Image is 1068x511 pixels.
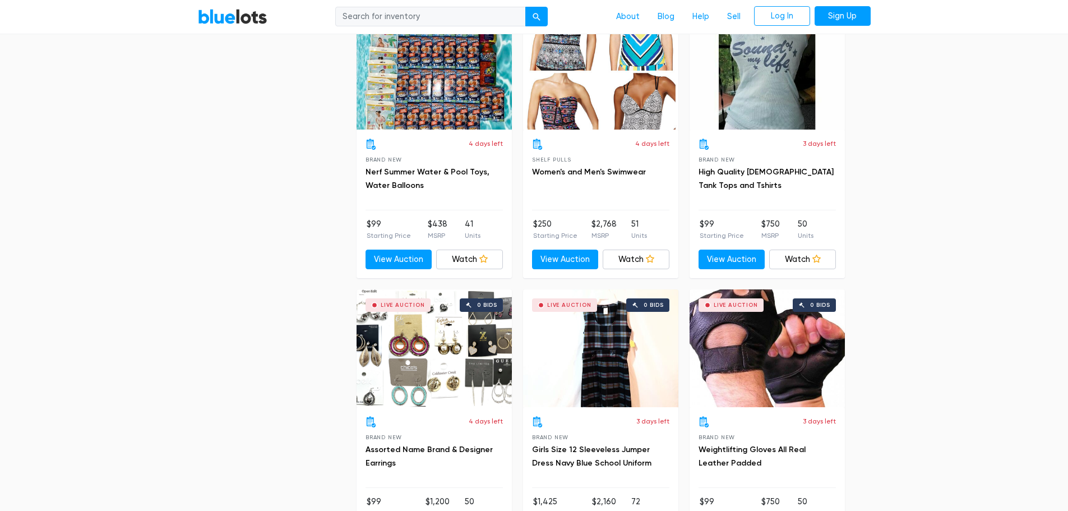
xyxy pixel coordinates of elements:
span: Brand New [366,434,402,440]
p: Units [798,231,813,241]
li: $250 [533,218,577,241]
a: Sell [718,6,750,27]
span: Brand New [699,434,735,440]
div: Live Auction [714,302,758,308]
a: Help [683,6,718,27]
a: BlueLots [198,8,267,25]
p: Starting Price [533,231,577,241]
a: View Auction [699,250,765,270]
p: 4 days left [635,139,669,149]
a: Women's and Men's Swimwear [532,167,646,177]
span: Brand New [366,156,402,163]
p: Starting Price [367,231,411,241]
a: View Auction [366,250,432,270]
a: Live Auction 0 bids [523,12,678,130]
p: MSRP [761,231,780,241]
li: $438 [428,218,447,241]
a: Watch [769,250,836,270]
a: Watch [603,250,669,270]
p: 4 days left [469,139,503,149]
a: Sign Up [815,6,871,26]
li: 41 [465,218,480,241]
li: $99 [700,218,744,241]
p: Units [631,231,647,241]
div: Live Auction [547,302,591,308]
input: Search for inventory [335,7,526,27]
a: Live Auction 0 bids [523,289,678,407]
span: Shelf Pulls [532,156,571,163]
a: Weightlifting Gloves All Real Leather Padded [699,445,806,468]
li: 50 [798,218,813,241]
div: 0 bids [644,302,664,308]
a: Live Auction 0 bids [357,289,512,407]
a: Blog [649,6,683,27]
a: Assorted Name Brand & Designer Earrings [366,445,493,468]
a: Live Auction 0 bids [690,12,845,130]
a: Nerf Summer Water & Pool Toys, Water Balloons [366,167,489,190]
p: Starting Price [700,231,744,241]
a: About [607,6,649,27]
li: 51 [631,218,647,241]
div: 0 bids [477,302,497,308]
p: Units [465,231,480,241]
p: MSRP [428,231,447,241]
a: Live Auction 0 bids [690,289,845,407]
div: Live Auction [381,302,425,308]
a: View Auction [532,250,599,270]
a: High Quality [DEMOGRAPHIC_DATA] Tank Tops and Tshirts [699,167,834,190]
div: 0 bids [810,302,830,308]
span: Brand New [699,156,735,163]
li: $2,768 [591,218,617,241]
a: Live Auction 0 bids [357,12,512,130]
p: 3 days left [803,416,836,426]
span: Brand New [532,434,568,440]
a: Watch [436,250,503,270]
p: 4 days left [469,416,503,426]
p: MSRP [591,231,617,241]
a: Girls Size 12 Sleeveless Jumper Dress Navy Blue School Uniform [532,445,651,468]
a: Log In [754,6,810,26]
p: 3 days left [636,416,669,426]
li: $99 [367,218,411,241]
p: 3 days left [803,139,836,149]
li: $750 [761,218,780,241]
